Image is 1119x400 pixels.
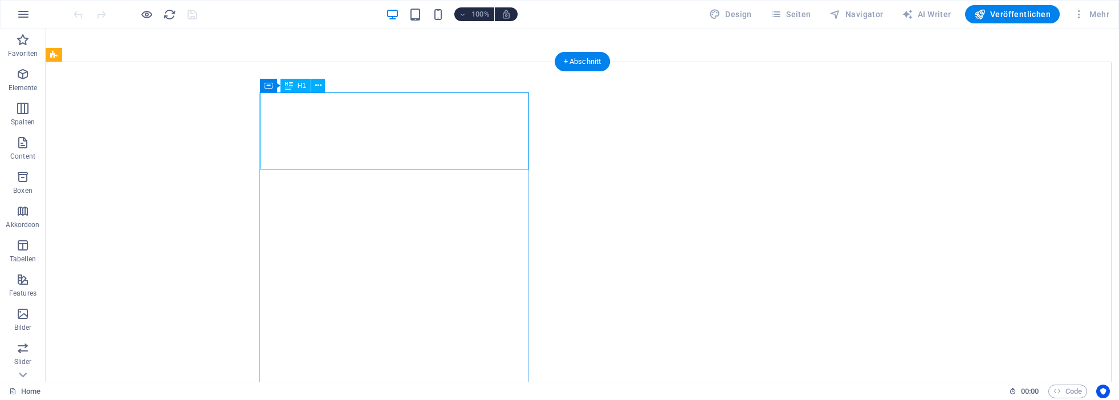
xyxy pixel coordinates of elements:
[965,5,1060,23] button: Veröffentlichen
[1009,385,1039,398] h6: Session-Zeit
[974,9,1051,20] span: Veröffentlichen
[471,7,490,21] h6: 100%
[709,9,752,20] span: Design
[8,49,38,58] p: Favoriten
[1096,385,1110,398] button: Usercentrics
[897,5,956,23] button: AI Writer
[454,7,495,21] button: 100%
[1048,385,1087,398] button: Code
[298,82,306,89] span: H1
[10,152,35,161] p: Content
[501,9,511,19] i: Bei Größenänderung Zoomstufe automatisch an das gewählte Gerät anpassen.
[705,5,756,23] button: Design
[829,9,884,20] span: Navigator
[9,385,40,398] a: Klick, um Auswahl aufzuheben. Doppelklick öffnet Seitenverwaltung
[9,83,38,92] p: Elemente
[163,8,176,21] i: Seite neu laden
[766,5,816,23] button: Seiten
[14,323,32,332] p: Bilder
[555,52,611,71] div: + Abschnitt
[13,186,32,195] p: Boxen
[11,118,35,127] p: Spalten
[902,9,951,20] span: AI Writer
[825,5,888,23] button: Navigator
[6,220,39,229] p: Akkordeon
[1021,385,1039,398] span: 00 00
[1053,385,1082,398] span: Code
[10,254,36,264] p: Tabellen
[1029,387,1031,395] span: :
[162,7,176,21] button: reload
[705,5,756,23] div: Design (Strg+Alt+Y)
[770,9,811,20] span: Seiten
[140,7,153,21] button: Klicke hier, um den Vorschau-Modus zu verlassen
[1073,9,1109,20] span: Mehr
[14,357,32,366] p: Slider
[9,289,36,298] p: Features
[1069,5,1114,23] button: Mehr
